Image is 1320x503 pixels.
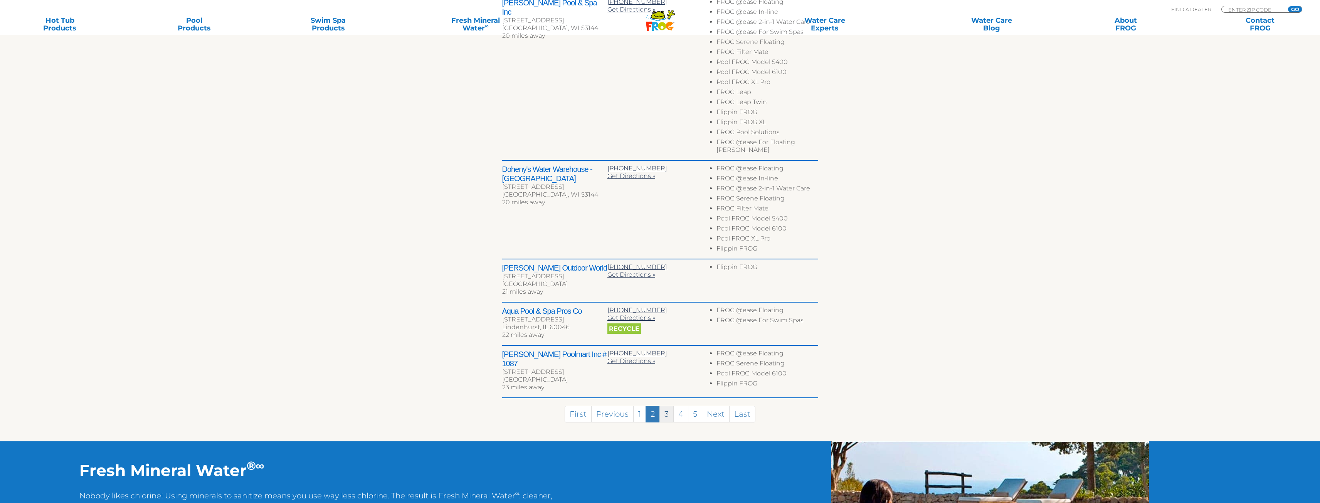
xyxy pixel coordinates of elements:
[502,376,607,384] div: [GEOGRAPHIC_DATA]
[716,108,818,118] li: Flippin FROG
[502,323,607,331] div: Lindenhurst, IL 60046
[502,183,607,191] div: [STREET_ADDRESS]
[591,406,634,422] a: Previous
[142,17,246,32] a: PoolProducts
[502,273,607,280] div: [STREET_ADDRESS]
[410,17,541,32] a: Fresh MineralWater∞
[276,17,380,32] a: Swim SpaProducts
[502,24,607,32] div: [GEOGRAPHIC_DATA], WI 53144
[485,23,489,29] sup: ∞
[716,370,818,380] li: Pool FROG Model 6100
[1208,17,1312,32] a: ContactFROG
[729,406,755,422] a: Last
[716,263,818,273] li: Flippin FROG
[502,331,544,338] span: 22 miles away
[716,175,818,185] li: FROG @ease In-line
[502,288,543,295] span: 21 miles away
[716,316,818,326] li: FROG @ease For Swim Spas
[502,350,607,368] h2: [PERSON_NAME] Poolmart Inc # 1087
[565,406,592,422] a: First
[716,245,818,255] li: Flippin FROG
[79,461,581,480] h2: Fresh Mineral Water
[716,185,818,195] li: FROG @ease 2-in-1 Water Care
[502,384,544,391] span: 23 miles away
[688,406,702,422] a: 5
[716,28,818,38] li: FROG @ease For Swim Spas
[256,458,264,473] sup: ∞
[702,406,730,422] a: Next
[716,98,818,108] li: FROG Leap Twin
[716,48,818,58] li: FROG Filter Mate
[716,350,818,360] li: FROG @ease Floating
[502,316,607,323] div: [STREET_ADDRESS]
[716,225,818,235] li: Pool FROG Model 6100
[716,205,818,215] li: FROG Filter Mate
[633,406,646,422] a: 1
[607,314,655,321] a: Get Directions »
[515,490,520,497] sup: ∞
[673,406,688,422] a: 4
[607,271,655,278] a: Get Directions »
[607,350,667,357] a: [PHONE_NUMBER]
[716,380,818,390] li: Flippin FROG
[740,17,910,32] a: Water CareExperts
[502,191,607,199] div: [GEOGRAPHIC_DATA], WI 53144
[1171,6,1211,13] p: Find A Dealer
[716,118,818,128] li: Flippin FROG XL
[1074,17,1178,32] a: AboutFROG
[716,195,818,205] li: FROG Serene Floating
[1228,6,1280,13] input: Zip Code Form
[716,165,818,175] li: FROG @ease Floating
[716,68,818,78] li: Pool FROG Model 6100
[502,263,607,273] h2: [PERSON_NAME] Outdoor World
[502,280,607,288] div: [GEOGRAPHIC_DATA]
[247,458,256,473] sup: ®
[716,58,818,68] li: Pool FROG Model 5400
[1288,6,1302,12] input: GO
[607,357,655,365] a: Get Directions »
[716,215,818,225] li: Pool FROG Model 5400
[716,306,818,316] li: FROG @ease Floating
[716,88,818,98] li: FROG Leap
[8,17,112,32] a: Hot TubProducts
[607,323,641,334] span: Recycle
[607,6,655,13] a: Get Directions »
[607,263,667,271] a: [PHONE_NUMBER]
[502,306,607,316] h2: Aqua Pool & Spa Pros Co
[607,165,667,172] a: [PHONE_NUMBER]
[716,78,818,88] li: Pool FROG XL Pro
[716,138,818,156] li: FROG @ease For Floating [PERSON_NAME]
[716,360,818,370] li: FROG Serene Floating
[607,172,655,180] a: Get Directions »
[646,406,660,422] a: 2
[502,32,545,39] span: 20 miles away
[502,199,545,206] span: 20 miles away
[716,128,818,138] li: FROG Pool Solutions
[502,368,607,376] div: [STREET_ADDRESS]
[659,406,674,422] a: 3
[502,17,607,24] div: [STREET_ADDRESS]
[716,8,818,18] li: FROG @ease In-line
[716,235,818,245] li: Pool FROG XL Pro
[716,38,818,48] li: FROG Serene Floating
[607,306,667,314] a: [PHONE_NUMBER]
[716,18,818,28] li: FROG @ease 2-in-1 Water Care
[502,165,607,183] h2: Doheny's Water Warehouse - [GEOGRAPHIC_DATA]
[940,17,1044,32] a: Water CareBlog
